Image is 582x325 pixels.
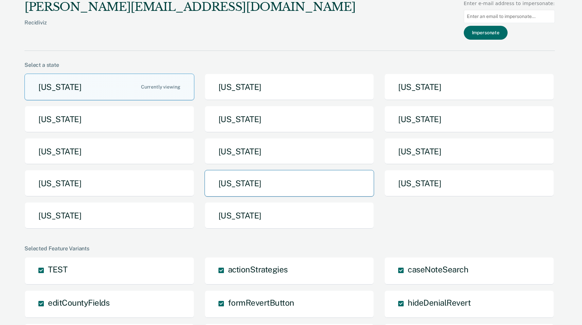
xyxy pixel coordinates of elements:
button: [US_STATE] [384,74,554,100]
button: [US_STATE] [384,106,554,133]
button: [US_STATE] [384,138,554,165]
button: Impersonate [464,26,508,40]
div: Select a state [24,62,555,68]
span: caseNoteSearch [408,265,468,274]
button: [US_STATE] [205,138,374,165]
button: [US_STATE] [205,74,374,100]
input: Enter an email to impersonate... [464,10,555,23]
button: [US_STATE] [384,170,554,197]
span: editCountyFields [48,298,109,307]
span: hideDenialRevert [408,298,471,307]
button: [US_STATE] [24,202,194,229]
span: actionStrategies [228,265,288,274]
button: [US_STATE] [24,74,194,100]
span: formRevertButton [228,298,294,307]
button: [US_STATE] [24,170,194,197]
button: [US_STATE] [24,106,194,133]
button: [US_STATE] [205,202,374,229]
button: [US_STATE] [205,170,374,197]
div: Selected Feature Variants [24,245,555,252]
button: [US_STATE] [24,138,194,165]
div: Recidiviz [24,19,355,37]
span: TEST [48,265,67,274]
button: [US_STATE] [205,106,374,133]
